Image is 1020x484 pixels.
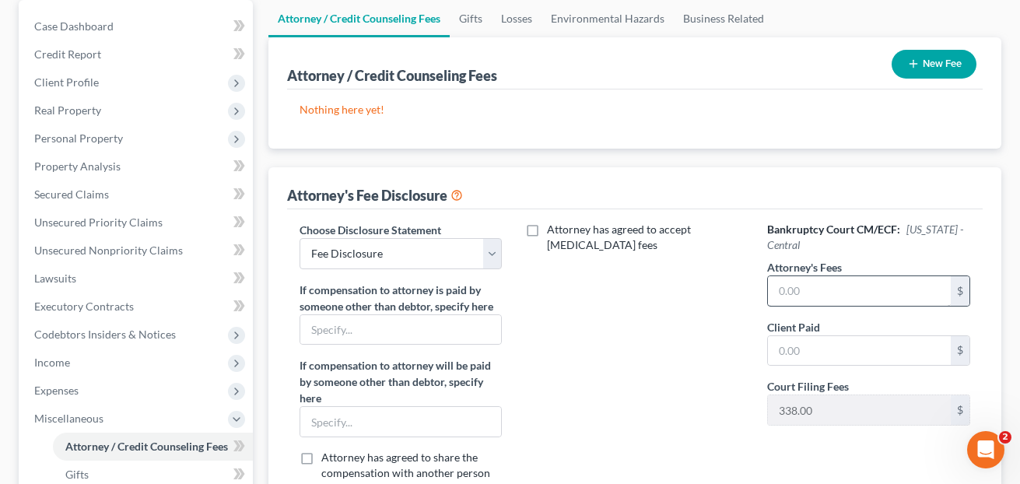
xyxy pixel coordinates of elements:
[22,181,253,209] a: Secured Claims
[34,132,123,145] span: Personal Property
[767,222,970,253] h6: Bankruptcy Court CM/ECF:
[34,19,114,33] span: Case Dashboard
[22,12,253,40] a: Case Dashboard
[547,223,691,251] span: Attorney has agreed to accept [MEDICAL_DATA] fees
[768,395,951,425] input: 0.00
[300,102,970,117] p: Nothing here yet!
[300,315,502,345] input: Specify...
[53,433,253,461] a: Attorney / Credit Counseling Fees
[300,222,441,238] label: Choose Disclosure Statement
[287,186,463,205] div: Attorney's Fee Disclosure
[300,357,503,406] label: If compensation to attorney will be paid by someone other than debtor, specify here
[300,282,503,314] label: If compensation to attorney is paid by someone other than debtor, specify here
[22,40,253,68] a: Credit Report
[767,259,842,275] label: Attorney's Fees
[34,356,70,369] span: Income
[300,407,502,437] input: Specify...
[22,153,253,181] a: Property Analysis
[22,209,253,237] a: Unsecured Priority Claims
[767,319,820,335] label: Client Paid
[951,395,969,425] div: $
[34,75,99,89] span: Client Profile
[34,328,176,341] span: Codebtors Insiders & Notices
[892,50,976,79] button: New Fee
[34,412,103,425] span: Miscellaneous
[967,431,1004,468] iframe: Intercom live chat
[34,47,101,61] span: Credit Report
[22,265,253,293] a: Lawsuits
[22,237,253,265] a: Unsecured Nonpriority Claims
[65,468,89,481] span: Gifts
[65,440,228,453] span: Attorney / Credit Counseling Fees
[767,223,963,251] span: [US_STATE] - Central
[34,384,79,397] span: Expenses
[951,336,969,366] div: $
[34,216,163,229] span: Unsecured Priority Claims
[34,160,121,173] span: Property Analysis
[22,293,253,321] a: Executory Contracts
[34,103,101,117] span: Real Property
[34,300,134,313] span: Executory Contracts
[768,276,951,306] input: 0.00
[767,378,849,395] label: Court Filing Fees
[287,66,497,85] div: Attorney / Credit Counseling Fees
[951,276,969,306] div: $
[999,431,1011,444] span: 2
[768,336,951,366] input: 0.00
[34,188,109,201] span: Secured Claims
[34,272,76,285] span: Lawsuits
[34,244,183,257] span: Unsecured Nonpriority Claims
